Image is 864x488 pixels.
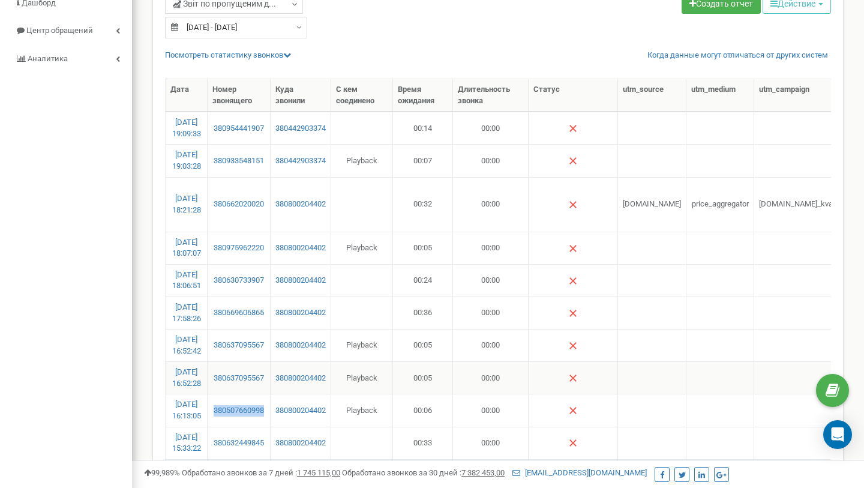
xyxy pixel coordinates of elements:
[212,155,265,167] a: 380933548151
[212,340,265,351] a: 380637095567
[331,361,393,394] td: Playback
[172,194,201,214] a: [DATE] 18:21:28
[568,406,578,415] img: Нет ответа
[568,341,578,351] img: Нет ответа
[275,155,326,167] a: 380442903374
[568,244,578,253] img: Нет ответа
[512,468,647,477] a: [EMAIL_ADDRESS][DOMAIN_NAME]
[568,276,578,286] img: Нет ответа
[275,340,326,351] a: 380800204402
[275,199,326,210] a: 380800204402
[208,79,271,112] th: Номер звонящего
[172,433,201,453] a: [DATE] 15:33:22
[172,303,201,323] a: [DATE] 17:58:26
[453,297,529,329] td: 00:00
[28,54,68,63] span: Аналитика
[212,199,265,210] a: 380662020020
[172,238,201,258] a: [DATE] 18:07:07
[618,177,686,232] td: [DOMAIN_NAME]
[144,468,180,477] span: 99,989%
[331,79,393,112] th: С кем соединено
[461,468,505,477] u: 7 382 453,00
[568,438,578,448] img: Нет ответа
[568,309,578,318] img: Нет ответа
[823,420,852,449] div: Open Intercom Messenger
[453,79,529,112] th: Длительность звонка
[618,79,686,112] th: utm_source
[393,394,453,426] td: 00:06
[568,200,578,209] img: Нет ответа
[275,275,326,286] a: 380800204402
[172,270,201,291] a: [DATE] 18:06:51
[453,177,529,232] td: 00:00
[453,394,529,426] td: 00:00
[275,307,326,319] a: 380800204402
[529,79,618,112] th: Статус
[393,144,453,176] td: 00:07
[686,177,754,232] td: price_aggregator
[393,329,453,361] td: 00:05
[647,50,828,61] a: Когда данные могут отличаться от других систем
[342,468,505,477] span: Обработано звонков за 30 дней :
[271,79,331,112] th: Куда звонили
[26,26,93,35] span: Центр обращений
[172,335,201,355] a: [DATE] 16:52:42
[393,427,453,459] td: 00:33
[275,373,326,384] a: 380800204402
[275,242,326,254] a: 380800204402
[212,242,265,254] a: 380975962220
[172,400,201,420] a: [DATE] 16:13:05
[331,144,393,176] td: Playback
[212,307,265,319] a: 380669606865
[453,361,529,394] td: 00:00
[453,264,529,297] td: 00:00
[393,177,453,232] td: 00:32
[453,232,529,264] td: 00:00
[182,468,340,477] span: Обработано звонков за 7 дней :
[172,150,201,170] a: [DATE] 19:03:28
[165,50,291,59] a: Посмотреть cтатистику звонков
[393,232,453,264] td: 00:05
[212,123,265,134] a: 380954441907
[331,329,393,361] td: Playback
[453,329,529,361] td: 00:00
[393,297,453,329] td: 00:36
[297,468,340,477] u: 1 745 115,00
[453,144,529,176] td: 00:00
[212,405,265,417] a: 380507660998
[393,361,453,394] td: 00:05
[212,438,265,449] a: 380632449845
[172,118,201,138] a: [DATE] 19:09:33
[172,367,201,388] a: [DATE] 16:52:28
[453,112,529,144] td: 00:00
[275,438,326,449] a: 380800204402
[331,232,393,264] td: Playback
[453,427,529,459] td: 00:00
[568,124,578,133] img: Нет ответа
[568,373,578,383] img: Нет ответа
[212,275,265,286] a: 380630733907
[166,79,208,112] th: Дата
[275,405,326,417] a: 380800204402
[393,264,453,297] td: 00:24
[393,112,453,144] td: 00:14
[686,79,754,112] th: utm_medium
[393,79,453,112] th: Время ожидания
[331,394,393,426] td: Playback
[568,156,578,166] img: Нет ответа
[275,123,326,134] a: 380442903374
[212,373,265,384] a: 380637095567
